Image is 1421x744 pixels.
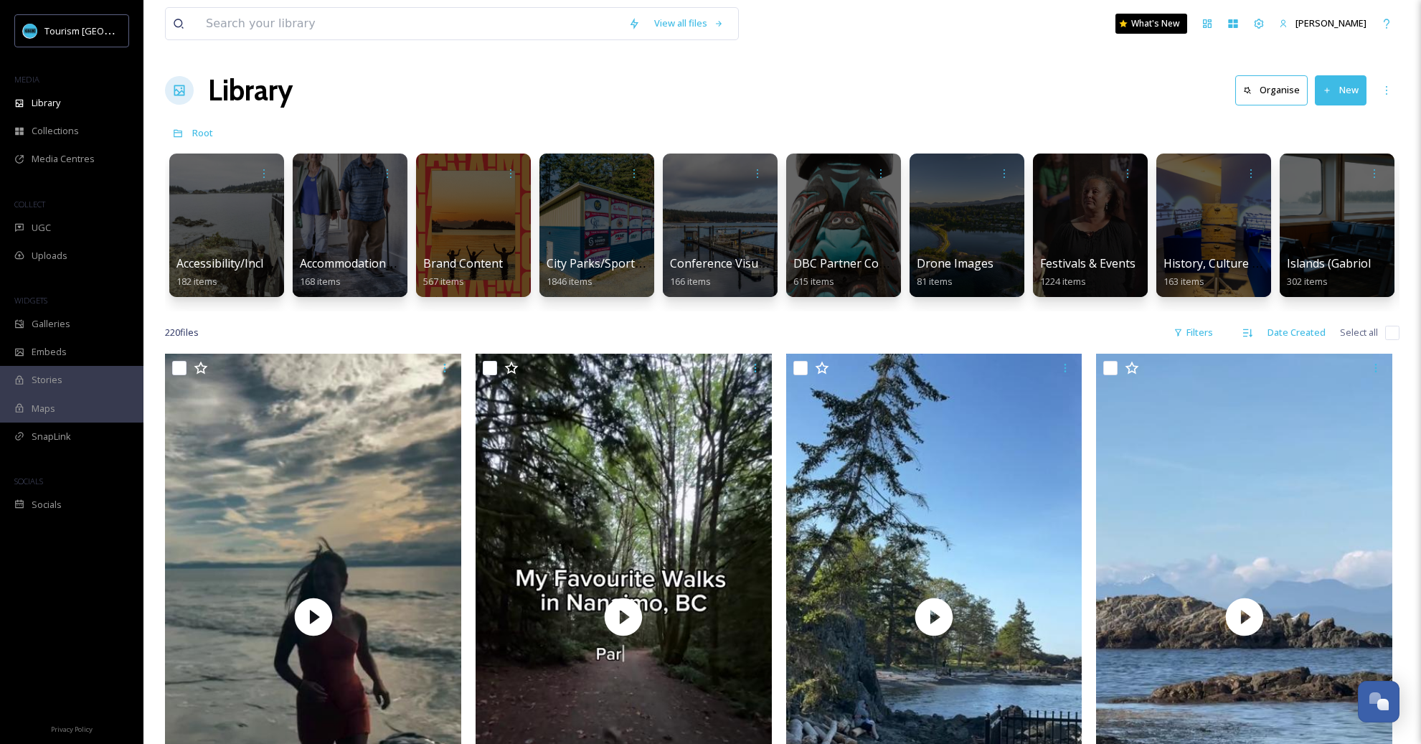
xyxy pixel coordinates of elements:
a: History, Culture & Shopping163 items [1163,257,1315,288]
span: Select all [1340,326,1378,339]
span: Library [32,96,60,110]
span: WIDGETS [14,295,47,306]
span: Galleries [32,317,70,331]
a: Conference Visuals166 items [670,257,773,288]
button: New [1315,75,1366,105]
span: SnapLink [32,430,71,443]
span: 220 file s [165,326,199,339]
span: 1846 items [547,275,593,288]
span: 302 items [1287,275,1328,288]
span: 1224 items [1040,275,1086,288]
span: 168 items [300,275,341,288]
span: Uploads [32,249,67,263]
button: Organise [1235,75,1308,105]
span: DBC Partner Contrent [793,255,913,271]
span: Privacy Policy [51,725,93,734]
span: [PERSON_NAME] [1295,17,1366,29]
a: Accessibility/Inclusivity182 items [176,257,298,288]
span: 166 items [670,275,711,288]
span: Collections [32,124,79,138]
span: 81 items [917,275,953,288]
span: Stories [32,373,62,387]
a: Accommodations by Biz168 items [300,257,427,288]
span: Embeds [32,345,67,359]
span: SOCIALS [14,476,43,486]
span: Conference Visuals [670,255,773,271]
span: 567 items [423,275,464,288]
a: View all files [647,9,731,37]
span: 615 items [793,275,834,288]
span: Media Centres [32,152,95,166]
input: Search your library [199,8,621,39]
span: UGC [32,221,51,235]
a: What's New [1115,14,1187,34]
a: Privacy Policy [51,720,93,737]
a: [PERSON_NAME] [1272,9,1374,37]
a: Root [192,124,213,141]
span: COLLECT [14,199,45,209]
a: Drone Images81 items [917,257,993,288]
a: Library [208,69,293,112]
span: Accommodations by Biz [300,255,427,271]
a: City Parks/Sport Images1846 items [547,257,677,288]
span: 163 items [1163,275,1204,288]
span: Maps [32,402,55,415]
span: Root [192,126,213,139]
span: Festivals & Events [1040,255,1136,271]
span: Drone Images [917,255,993,271]
span: MEDIA [14,74,39,85]
div: Filters [1166,319,1220,347]
span: City Parks/Sport Images [547,255,677,271]
a: Organise [1235,75,1315,105]
div: Date Created [1260,319,1333,347]
span: Accessibility/Inclusivity [176,255,298,271]
img: tourism_nanaimo_logo.jpeg [23,24,37,38]
span: History, Culture & Shopping [1163,255,1315,271]
span: Socials [32,498,62,512]
span: Brand Content [423,255,503,271]
span: 182 items [176,275,217,288]
a: Brand Content567 items [423,257,503,288]
span: Tourism [GEOGRAPHIC_DATA] [44,24,173,37]
a: Festivals & Events1224 items [1040,257,1136,288]
button: Open Chat [1358,681,1399,722]
a: DBC Partner Contrent615 items [793,257,913,288]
